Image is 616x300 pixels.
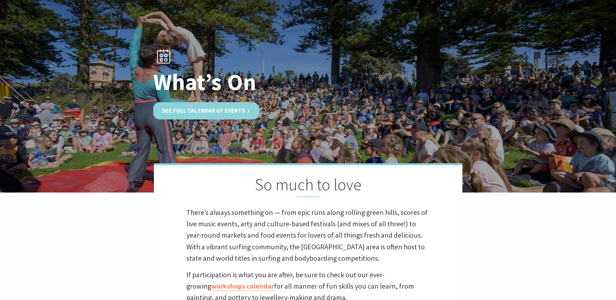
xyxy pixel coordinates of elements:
p: There’s always something on — from epic runs along rolling green hills, scores of live music even... [186,207,430,264]
h2: So much to love [186,175,430,197]
a: workshops calendar [211,281,274,291]
h1: What’s On [153,69,337,94]
a: See Full Calendar of Events [153,102,259,119]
